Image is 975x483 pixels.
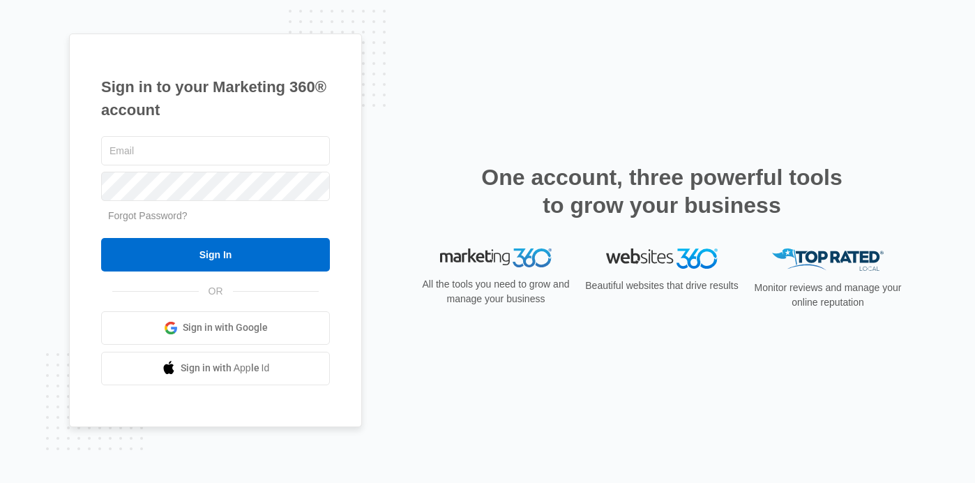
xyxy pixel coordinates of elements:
[101,136,330,165] input: Email
[101,238,330,272] input: Sign In
[772,248,884,272] img: Top Rated Local
[418,277,574,306] p: All the tools you need to grow and manage your business
[199,284,233,299] span: OR
[183,320,268,335] span: Sign in with Google
[181,361,270,376] span: Sign in with Apple Id
[101,352,330,385] a: Sign in with Apple Id
[584,278,740,293] p: Beautiful websites that drive results
[101,311,330,345] a: Sign in with Google
[108,210,188,221] a: Forgot Password?
[750,281,906,310] p: Monitor reviews and manage your online reputation
[440,248,552,268] img: Marketing 360
[606,248,718,269] img: Websites 360
[477,163,847,219] h2: One account, three powerful tools to grow your business
[101,75,330,121] h1: Sign in to your Marketing 360® account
